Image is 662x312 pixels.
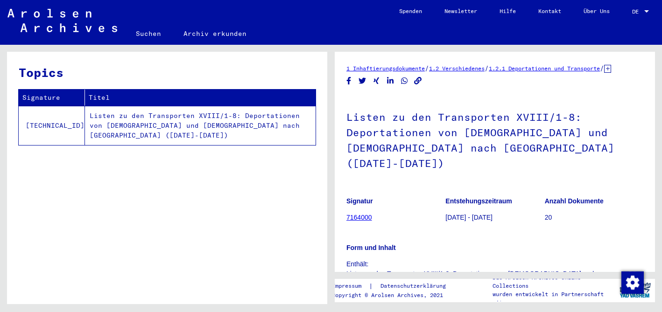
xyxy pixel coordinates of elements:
p: wurden entwickelt in Partnerschaft mit [493,290,615,307]
a: Datenschutzerklärung [373,281,457,291]
a: 1 Inhaftierungsdokumente [346,65,425,72]
button: Share on Twitter [358,75,367,87]
button: Share on Facebook [344,75,354,87]
button: Copy link [413,75,423,87]
b: Entstehungszeitraum [445,197,512,205]
div: | [332,281,457,291]
a: Suchen [125,22,172,45]
b: Anzahl Dokumente [545,197,604,205]
b: Form und Inhalt [346,244,396,251]
p: [DATE] - [DATE] [445,213,544,222]
img: Arolsen_neg.svg [7,9,117,32]
span: DE [632,8,642,15]
span: / [600,64,604,72]
span: / [425,64,429,72]
a: 1.2 Verschiedenes [429,65,485,72]
button: Share on Xing [372,75,381,87]
th: Titel [85,90,316,106]
p: Die Arolsen Archives Online-Collections [493,273,615,290]
td: [TECHNICAL_ID] [19,106,85,145]
th: Signature [19,90,85,106]
a: 1.2.1 Deportationen und Transporte [489,65,600,72]
a: Archiv erkunden [172,22,258,45]
button: Share on LinkedIn [386,75,395,87]
a: Impressum [332,281,369,291]
h3: Topics [19,63,315,82]
p: Copyright © Arolsen Archives, 2021 [332,291,457,299]
p: 20 [545,213,643,222]
span: / [485,64,489,72]
h1: Listen zu den Transporten XVIII/1-8: Deportationen von [DEMOGRAPHIC_DATA] und [DEMOGRAPHIC_DATA] ... [346,96,643,183]
a: 7164000 [346,214,372,221]
b: Signatur [346,197,373,205]
img: yv_logo.png [618,278,653,302]
img: Zustimmung ändern [621,271,644,294]
button: Share on WhatsApp [400,75,409,87]
td: Listen zu den Transporten XVIII/1-8: Deportationen von [DEMOGRAPHIC_DATA] und [DEMOGRAPHIC_DATA] ... [85,106,316,145]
